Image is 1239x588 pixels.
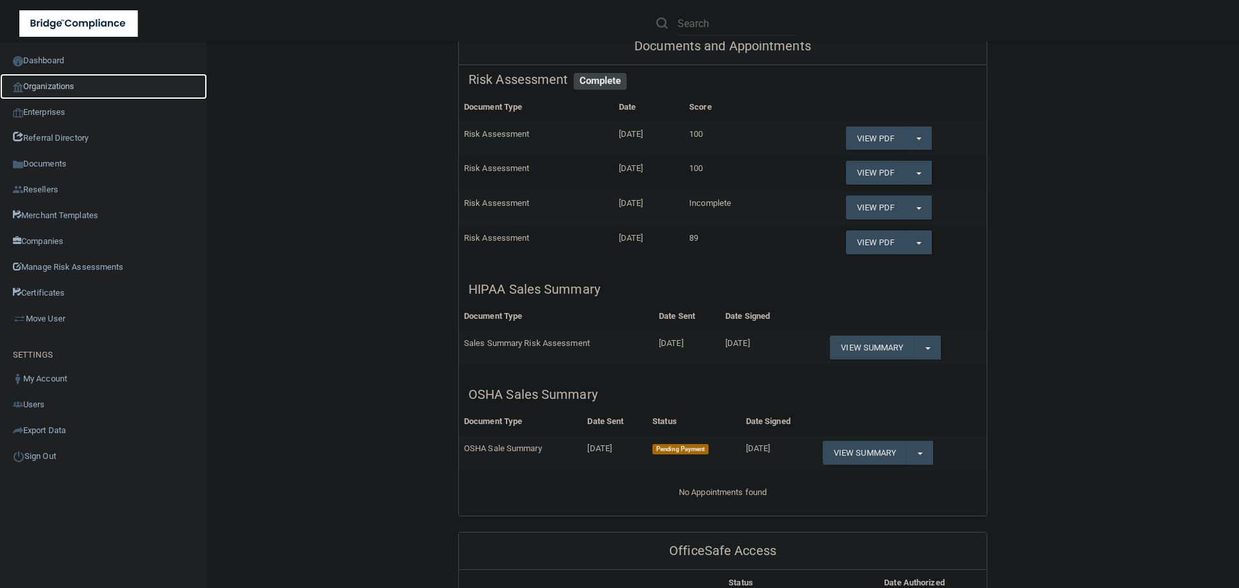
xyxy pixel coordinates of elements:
img: icon-users.e205127d.png [13,400,23,410]
td: 89 [684,225,791,259]
img: icon-documents.8dae5593.png [13,159,23,170]
a: View PDF [846,127,905,150]
td: [DATE] [614,156,684,190]
h5: OSHA Sales Summary [468,387,977,401]
img: ic_dashboard_dark.d01f4a41.png [13,56,23,66]
a: View Summary [823,441,907,465]
img: organization-icon.f8decf85.png [13,82,23,92]
th: Date Sent [582,409,647,435]
th: Document Type [459,303,654,330]
img: ic-search.3b580494.png [656,17,668,29]
h5: HIPAA Sales Summary [468,282,977,296]
th: Date Signed [720,303,799,330]
img: briefcase.64adab9b.png [13,312,26,325]
a: View PDF [846,230,905,254]
td: [DATE] [654,330,720,365]
td: 100 [684,156,791,190]
td: Risk Assessment [459,225,614,259]
td: [DATE] [614,225,684,259]
img: icon-export.b9366987.png [13,425,23,436]
div: No Appointments found [459,485,987,516]
a: View PDF [846,161,905,185]
th: Score [684,94,791,121]
span: Pending Payment [652,444,709,454]
div: OfficeSafe Access [459,532,987,570]
td: OSHA Sale Summary [459,435,582,470]
img: ic_user_dark.df1a06c3.png [13,374,23,384]
td: [DATE] [582,435,647,470]
td: 100 [684,121,791,156]
th: Date Signed [741,409,818,435]
td: [DATE] [741,435,818,470]
label: SETTINGS [13,347,53,363]
td: [DATE] [614,121,684,156]
td: Sales Summary Risk Assessment [459,330,654,365]
td: Incomplete [684,190,791,225]
img: bridge_compliance_login_screen.278c3ca4.svg [19,10,138,37]
td: Risk Assessment [459,156,614,190]
td: Risk Assessment [459,121,614,156]
th: Document Type [459,94,614,121]
img: enterprise.0d942306.png [13,108,23,117]
img: ic_reseller.de258add.png [13,185,23,195]
th: Document Type [459,409,582,435]
img: ic_power_dark.7ecde6b1.png [13,451,25,462]
td: [DATE] [614,190,684,225]
th: Date Sent [654,303,720,330]
td: Risk Assessment [459,190,614,225]
th: Status [647,409,741,435]
a: View PDF [846,196,905,219]
a: View Summary [830,336,914,360]
th: Date [614,94,684,121]
td: [DATE] [720,330,799,365]
h5: Risk Assessment [468,72,977,86]
span: Complete [574,73,627,90]
input: Search [678,12,796,35]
